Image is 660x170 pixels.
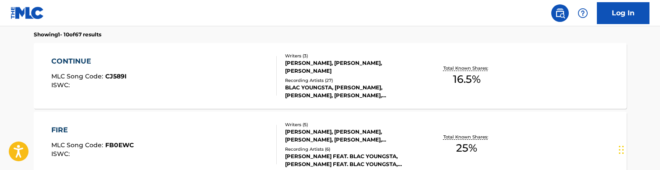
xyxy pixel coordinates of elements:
[597,2,649,24] a: Log In
[285,59,417,75] div: [PERSON_NAME], [PERSON_NAME], [PERSON_NAME]
[578,8,588,18] img: help
[285,77,417,84] div: Recording Artists ( 27 )
[453,71,481,87] span: 16.5 %
[51,81,72,89] span: ISWC :
[616,128,660,170] iframe: Chat Widget
[51,56,127,67] div: CONTINUE
[105,72,127,80] span: CJ589I
[555,8,565,18] img: search
[51,72,105,80] span: MLC Song Code :
[574,4,592,22] div: Help
[285,121,417,128] div: Writers ( 5 )
[51,150,72,158] span: ISWC :
[34,43,627,109] a: CONTINUEMLC Song Code:CJ589IISWC:Writers (3)[PERSON_NAME], [PERSON_NAME], [PERSON_NAME]Recording ...
[285,84,417,99] div: BLAC YOUNGSTA, [PERSON_NAME], [PERSON_NAME], [PERSON_NAME], [PERSON_NAME]
[11,7,44,19] img: MLC Logo
[619,137,624,163] div: Drag
[285,146,417,152] div: Recording Artists ( 6 )
[51,125,134,135] div: FIRE
[285,128,417,144] div: [PERSON_NAME], [PERSON_NAME], [PERSON_NAME], [PERSON_NAME], [PERSON_NAME]
[34,31,101,39] p: Showing 1 - 10 of 67 results
[285,53,417,59] div: Writers ( 3 )
[51,141,105,149] span: MLC Song Code :
[456,140,477,156] span: 25 %
[443,134,490,140] p: Total Known Shares:
[285,152,417,168] div: [PERSON_NAME] FEAT. BLAC YOUNGSTA, [PERSON_NAME] FEAT. BLAC YOUNGSTA, [PERSON_NAME], [PERSON_NAME...
[105,141,134,149] span: FB0EWC
[443,65,490,71] p: Total Known Shares:
[551,4,569,22] a: Public Search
